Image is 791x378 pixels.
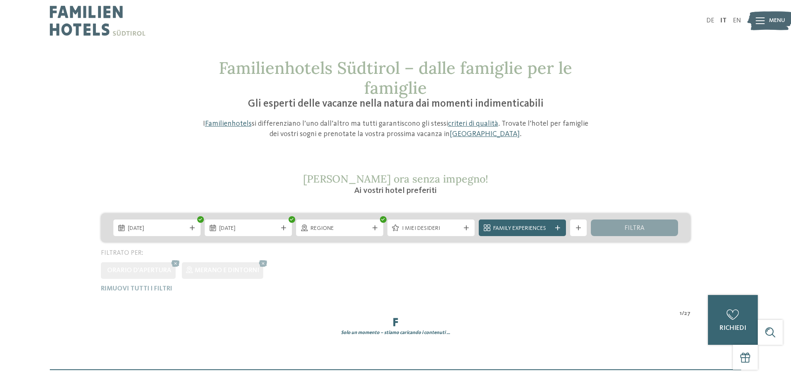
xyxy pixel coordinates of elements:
[95,329,697,337] div: Solo un momento – stiamo caricando i contenuti …
[682,310,684,318] span: /
[402,224,460,233] span: I miei desideri
[354,187,437,195] span: Ai vostri hotel preferiti
[219,57,572,98] span: Familienhotels Südtirol – dalle famiglie per le famiglie
[205,120,252,127] a: Familienhotels
[311,224,369,233] span: Regione
[219,224,277,233] span: [DATE]
[684,310,691,318] span: 27
[450,130,520,138] a: [GEOGRAPHIC_DATA]
[198,119,593,139] p: I si differenziano l’uno dall’altro ma tutti garantiscono gli stessi . Trovate l’hotel per famigl...
[128,224,186,233] span: [DATE]
[733,17,741,24] a: EN
[493,224,551,233] span: Family Experiences
[248,99,544,109] span: Gli esperti delle vacanze nella natura dai momenti indimenticabili
[720,17,727,24] a: IT
[303,172,488,185] span: [PERSON_NAME] ora senza impegno!
[708,295,758,345] a: richiedi
[720,325,746,332] span: richiedi
[706,17,714,24] a: DE
[448,120,498,127] a: criteri di qualità
[769,17,785,25] span: Menu
[680,310,682,318] span: 1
